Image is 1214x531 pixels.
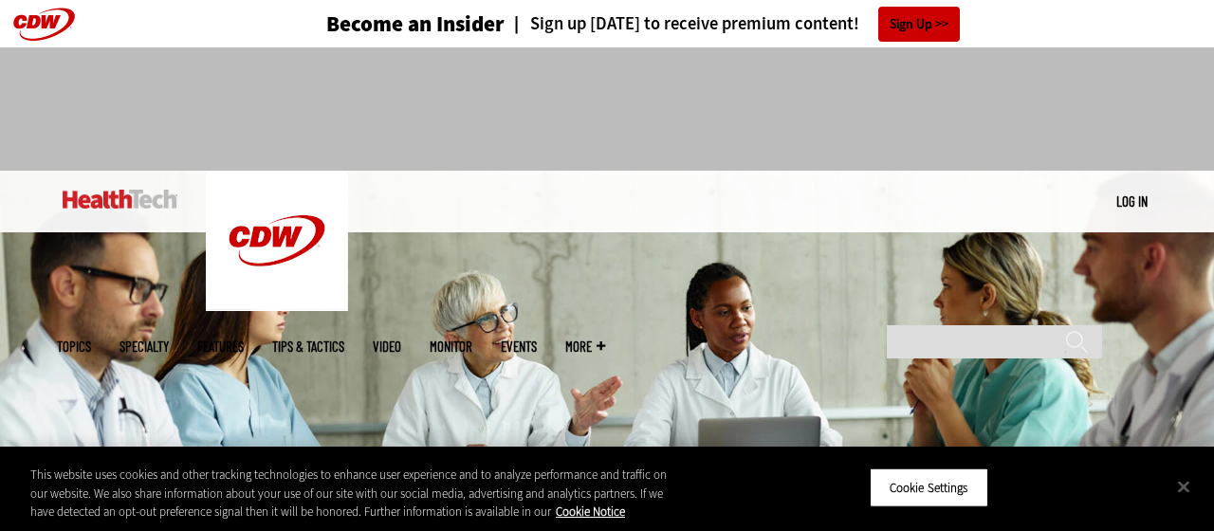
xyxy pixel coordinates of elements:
a: Video [373,339,401,354]
img: Home [206,171,348,311]
a: MonITor [430,339,472,354]
span: Topics [57,339,91,354]
div: User menu [1116,192,1148,211]
img: Home [63,190,177,209]
a: More information about your privacy [556,504,625,520]
a: Features [197,339,244,354]
a: Tips & Tactics [272,339,344,354]
h3: Become an Insider [326,13,505,35]
a: Sign Up [878,7,960,42]
a: Sign up [DATE] to receive premium content! [505,15,859,33]
a: Become an Insider [255,13,505,35]
a: CDW [206,296,348,316]
button: Cookie Settings [870,467,988,507]
div: This website uses cookies and other tracking technologies to enhance user experience and to analy... [30,466,668,522]
iframe: advertisement [262,66,952,152]
button: Close [1163,466,1205,507]
span: More [565,339,605,354]
a: Events [501,339,537,354]
a: Log in [1116,192,1148,210]
span: Specialty [120,339,169,354]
